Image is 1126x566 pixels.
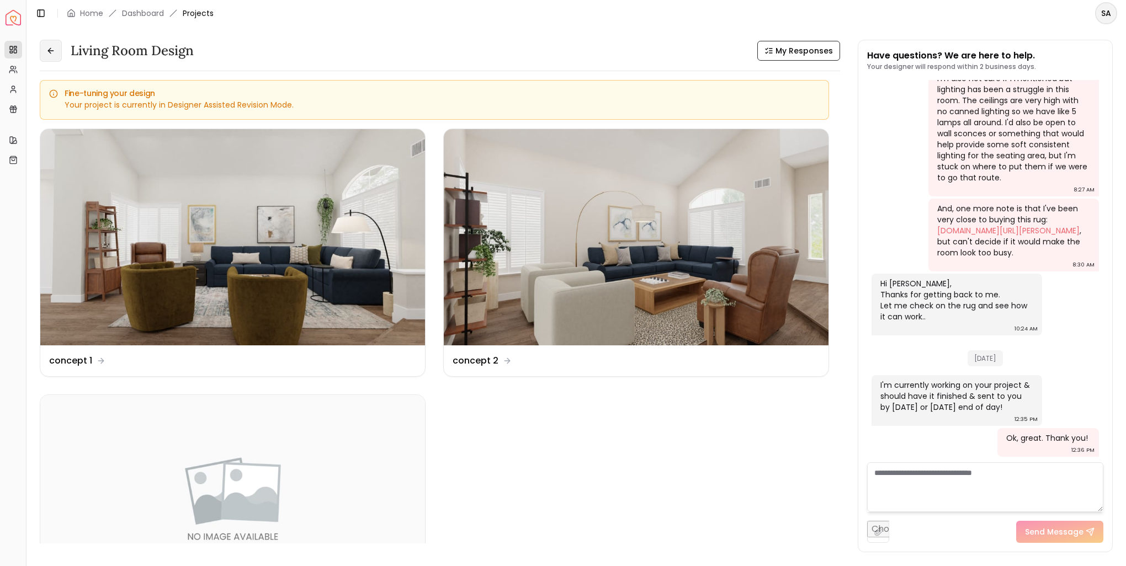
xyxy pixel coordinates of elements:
[40,129,426,377] a: concept 1concept 1
[968,350,1003,366] span: [DATE]
[49,99,820,110] div: Your project is currently in Designer Assisted Revision Mode.
[1072,259,1095,270] div: 8:30 AM
[453,354,498,367] dd: concept 2
[937,225,1080,236] a: [DOMAIN_NAME][URL][PERSON_NAME]
[937,203,1088,258] div: And, one more note is that I've been very close to buying this rug: , but can't decide if it woul...
[757,41,840,61] button: My Responses
[6,10,21,25] a: Spacejoy
[880,278,1031,322] div: Hi [PERSON_NAME], Thanks for getting back to me. Let me check on the rug and see how it can work..
[867,49,1036,62] p: Have questions? We are here to help.
[49,354,92,367] dd: concept 1
[1015,414,1038,425] div: 12:35 PM
[443,129,829,377] a: concept 2concept 2
[49,89,820,97] h5: Fine-tuning your design
[40,129,425,345] img: concept 1
[776,45,833,56] span: My Responses
[6,10,21,25] img: Spacejoy Logo
[71,42,194,60] h3: Living Room design
[444,129,828,345] img: concept 2
[1071,445,1095,456] div: 12:36 PM
[80,8,103,19] a: Home
[67,8,214,19] nav: breadcrumb
[122,8,164,19] a: Dashboard
[1074,184,1095,195] div: 8:27 AM
[880,380,1031,413] div: I'm currently working on your project & should have it finished & sent to you by [DATE] or [DATE]...
[183,8,214,19] span: Projects
[1096,3,1116,23] span: SA
[937,29,1088,183] div: Morning, I have measurements for the wall art. The painting is 42"x30 and the wall boxes are 17"x...
[867,62,1036,71] p: Your designer will respond within 2 business days.
[1095,2,1117,24] button: SA
[1015,323,1038,334] div: 10:24 AM
[1006,432,1088,444] div: Ok, great. Thank you!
